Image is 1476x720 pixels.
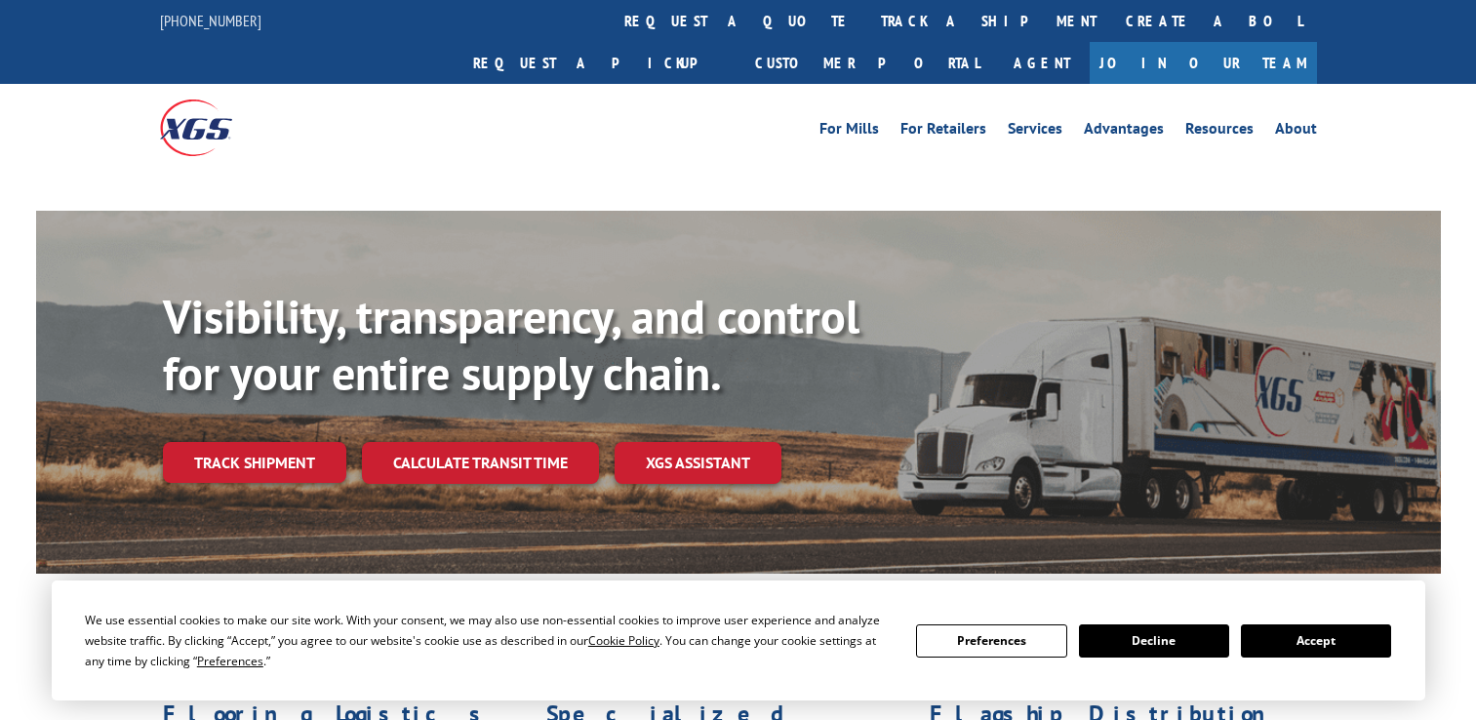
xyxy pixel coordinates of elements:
[362,442,599,484] a: Calculate transit time
[740,42,994,84] a: Customer Portal
[160,11,261,30] a: [PHONE_NUMBER]
[1084,121,1164,142] a: Advantages
[900,121,986,142] a: For Retailers
[588,632,659,649] span: Cookie Policy
[1275,121,1317,142] a: About
[615,442,781,484] a: XGS ASSISTANT
[85,610,893,671] div: We use essential cookies to make our site work. With your consent, we may also use non-essential ...
[163,442,346,483] a: Track shipment
[1008,121,1062,142] a: Services
[1079,624,1229,658] button: Decline
[459,42,740,84] a: Request a pickup
[52,580,1425,700] div: Cookie Consent Prompt
[819,121,879,142] a: For Mills
[1090,42,1317,84] a: Join Our Team
[1185,121,1254,142] a: Resources
[994,42,1090,84] a: Agent
[163,286,859,403] b: Visibility, transparency, and control for your entire supply chain.
[916,624,1066,658] button: Preferences
[1241,624,1391,658] button: Accept
[197,653,263,669] span: Preferences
